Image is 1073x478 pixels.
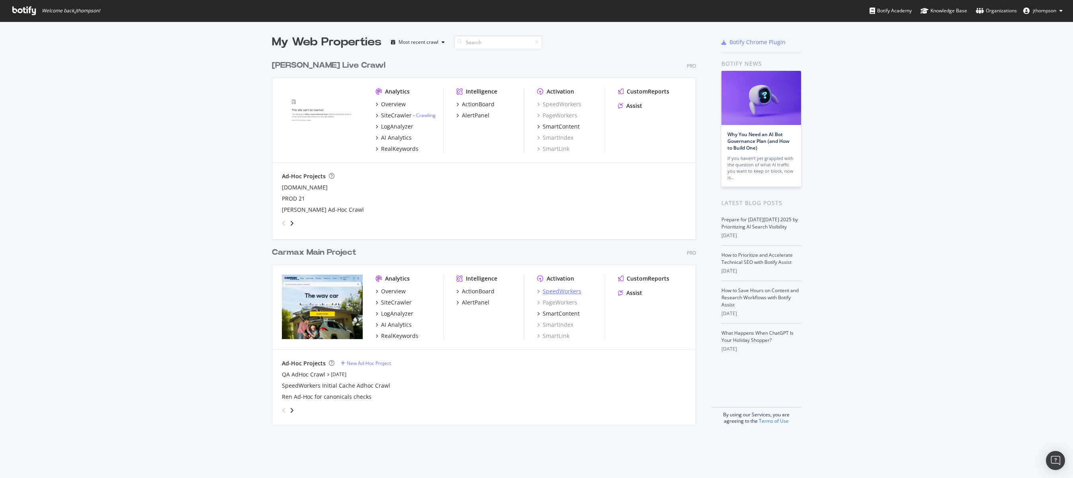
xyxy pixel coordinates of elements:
a: SmartLink [537,332,569,340]
div: SmartContent [543,123,580,131]
div: Botify Chrome Plugin [729,38,786,46]
a: Overview [375,100,406,108]
div: Latest Blog Posts [721,199,801,207]
a: PageWorkers [537,299,577,306]
div: ActionBoard [462,100,494,108]
a: SmartIndex [537,321,573,329]
div: My Web Properties [272,34,381,50]
div: RealKeywords [381,145,418,153]
a: New Ad-Hoc Project [341,360,391,367]
a: [DOMAIN_NAME] [282,183,328,191]
div: ActionBoard [462,287,494,295]
a: SpeedWorkers [537,287,581,295]
a: PROD 21 [282,195,305,203]
a: AlertPanel [456,299,489,306]
div: Pro [687,250,696,256]
a: Terms of Use [759,418,789,424]
span: jthompson [1033,7,1056,14]
div: SpeedWorkers [543,287,581,295]
a: SpeedWorkers [537,100,581,108]
a: Botify Chrome Plugin [721,38,786,46]
div: AI Analytics [381,134,412,142]
div: RealKeywords [381,332,418,340]
button: jthompson [1017,4,1069,17]
a: LogAnalyzer [375,310,413,318]
div: Open Intercom Messenger [1046,451,1065,470]
div: Assist [626,289,642,297]
div: Assist [626,102,642,110]
div: [DATE] [721,310,801,317]
div: SiteCrawler [381,299,412,306]
div: AlertPanel [462,111,489,119]
a: Why You Need an AI Bot Governance Plan (and How to Build One) [727,131,790,151]
div: AI Analytics [381,321,412,329]
a: SpeedWorkers Initial Cache Adhoc Crawl [282,382,390,390]
a: SmartLink [537,145,569,153]
div: Carmax Main Project [272,247,356,258]
div: Ad-Hoc Projects [282,172,326,180]
div: LogAnalyzer [381,123,413,131]
a: PageWorkers [537,111,577,119]
div: angle-right [289,219,295,227]
a: What Happens When ChatGPT Is Your Holiday Shopper? [721,330,794,343]
div: Intelligence [466,275,497,283]
div: Activation [547,88,574,96]
img: edmunds.com [282,88,363,152]
a: Assist [618,102,642,110]
div: AlertPanel [462,299,489,306]
button: Most recent crawl [388,36,448,49]
div: CustomReports [627,275,669,283]
div: [DATE] [721,345,801,353]
div: Ad-Hoc Projects [282,359,326,367]
div: Overview [381,287,406,295]
a: AI Analytics [375,321,412,329]
div: [PERSON_NAME] Live Crawl [272,60,385,71]
a: SmartContent [537,123,580,131]
a: CustomReports [618,88,669,96]
a: Carmax Main Project [272,247,360,258]
div: Botify Academy [870,7,912,15]
div: New Ad-Hoc Project [347,360,391,367]
div: Botify news [721,59,801,68]
a: Prepare for [DATE][DATE] 2025 by Prioritizing AI Search Visibility [721,216,798,230]
input: Search [454,35,542,49]
a: SmartContent [537,310,580,318]
a: RealKeywords [375,145,418,153]
div: Overview [381,100,406,108]
a: AlertPanel [456,111,489,119]
div: Intelligence [466,88,497,96]
div: grid [272,50,702,424]
div: SmartContent [543,310,580,318]
div: angle-left [279,217,289,230]
a: How to Prioritize and Accelerate Technical SEO with Botify Assist [721,252,793,265]
a: Ren Ad-Hoc for canonicals checks [282,393,371,401]
a: SiteCrawler [375,299,412,306]
a: AI Analytics [375,134,412,142]
a: Crawling [416,112,436,119]
div: SiteCrawler [381,111,412,119]
div: angle-right [289,406,295,414]
a: LogAnalyzer [375,123,413,131]
a: CustomReports [618,275,669,283]
div: Analytics [385,88,410,96]
a: SiteCrawler- Crawling [375,111,436,119]
a: [PERSON_NAME] Ad-Hoc Crawl [282,206,364,214]
div: Knowledge Base [921,7,967,15]
a: QA AdHoc Crawl [282,371,325,378]
div: Analytics [385,275,410,283]
div: Most recent crawl [399,40,438,45]
div: Organizations [976,7,1017,15]
div: [DATE] [721,267,801,275]
span: Welcome back, jthompson ! [42,8,100,14]
a: How to Save Hours on Content and Research Workflows with Botify Assist [721,287,799,308]
div: LogAnalyzer [381,310,413,318]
